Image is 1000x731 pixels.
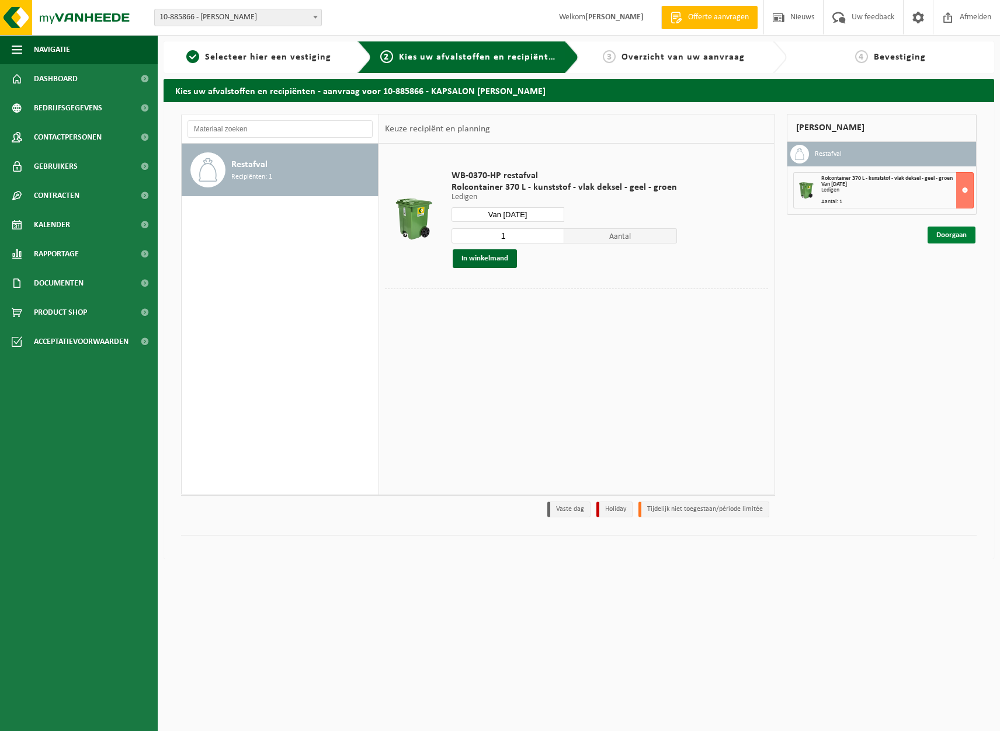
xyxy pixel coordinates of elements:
[182,144,379,196] button: Restafval Recipiënten: 1
[638,502,769,517] li: Tijdelijk niet toegestaan/période limitée
[34,327,129,356] span: Acceptatievoorwaarden
[231,158,268,172] span: Restafval
[154,9,322,26] span: 10-885866 - KAPSALON LAURENCE - LAUWE
[787,114,977,142] div: [PERSON_NAME]
[821,181,847,187] strong: Van [DATE]
[155,9,321,26] span: 10-885866 - KAPSALON LAURENCE - LAUWE
[379,114,496,144] div: Keuze recipiënt en planning
[547,502,591,517] li: Vaste dag
[452,207,564,222] input: Selecteer datum
[661,6,758,29] a: Offerte aanvragen
[187,120,373,138] input: Materiaal zoeken
[821,175,953,182] span: Rolcontainer 370 L - kunststof - vlak deksel - geel - groen
[186,50,199,63] span: 1
[928,227,975,243] a: Doorgaan
[231,172,272,183] span: Recipiënten: 1
[452,193,677,201] p: Ledigen
[34,298,87,327] span: Product Shop
[685,12,752,23] span: Offerte aanvragen
[815,145,842,163] h3: Restafval
[34,93,102,123] span: Bedrijfsgegevens
[564,228,677,243] span: Aantal
[453,249,517,268] button: In winkelmand
[34,35,70,64] span: Navigatie
[596,502,633,517] li: Holiday
[399,53,560,62] span: Kies uw afvalstoffen en recipiënten
[34,123,102,152] span: Contactpersonen
[452,182,677,193] span: Rolcontainer 370 L - kunststof - vlak deksel - geel - groen
[585,13,644,22] strong: [PERSON_NAME]
[874,53,926,62] span: Bevestiging
[34,269,84,298] span: Documenten
[855,50,868,63] span: 4
[603,50,616,63] span: 3
[821,199,974,205] div: Aantal: 1
[452,170,677,182] span: WB-0370-HP restafval
[164,79,994,102] h2: Kies uw afvalstoffen en recipiënten - aanvraag voor 10-885866 - KAPSALON [PERSON_NAME]
[621,53,745,62] span: Overzicht van uw aanvraag
[821,187,974,193] div: Ledigen
[34,239,79,269] span: Rapportage
[34,152,78,181] span: Gebruikers
[34,210,70,239] span: Kalender
[205,53,331,62] span: Selecteer hier een vestiging
[34,181,79,210] span: Contracten
[34,64,78,93] span: Dashboard
[380,50,393,63] span: 2
[169,50,348,64] a: 1Selecteer hier een vestiging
